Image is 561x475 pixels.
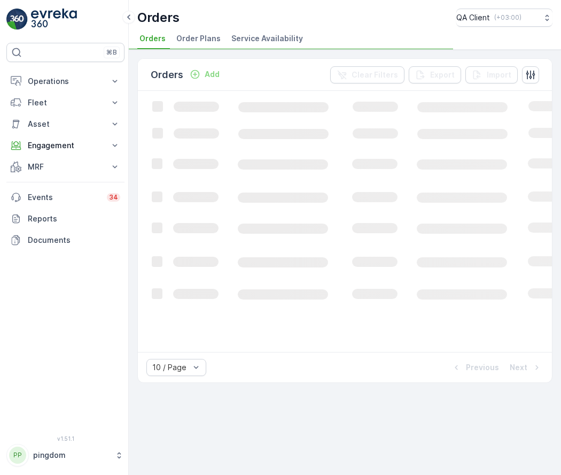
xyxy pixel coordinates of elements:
[6,435,124,442] span: v 1.51.1
[6,156,124,178] button: MRF
[6,92,124,113] button: Fleet
[456,12,490,23] p: QA Client
[176,33,221,44] span: Order Plans
[6,444,124,466] button: PPpingdom
[137,9,180,26] p: Orders
[6,113,124,135] button: Asset
[450,361,500,374] button: Previous
[6,208,124,229] a: Reports
[28,162,103,172] p: MRF
[28,119,103,129] p: Asset
[494,13,521,22] p: ( +03:00 )
[6,135,124,156] button: Engagement
[28,192,100,203] p: Events
[28,97,103,108] p: Fleet
[352,70,398,80] p: Clear Filters
[487,70,511,80] p: Import
[28,140,103,151] p: Engagement
[6,71,124,92] button: Operations
[205,69,220,80] p: Add
[33,450,110,461] p: pingdom
[6,9,28,30] img: logo
[409,66,461,83] button: Export
[456,9,552,27] button: QA Client(+03:00)
[231,33,303,44] span: Service Availability
[109,193,118,202] p: 34
[28,235,120,246] p: Documents
[430,70,455,80] p: Export
[28,213,120,224] p: Reports
[28,76,103,87] p: Operations
[6,229,124,251] a: Documents
[466,362,499,373] p: Previous
[6,187,124,208] a: Events34
[509,361,543,374] button: Next
[9,447,26,464] div: PP
[510,362,527,373] p: Next
[185,68,224,81] button: Add
[330,66,404,83] button: Clear Filters
[151,67,183,82] p: Orders
[31,9,77,30] img: logo_light-DOdMpM7g.png
[465,66,518,83] button: Import
[106,48,117,57] p: ⌘B
[139,33,166,44] span: Orders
